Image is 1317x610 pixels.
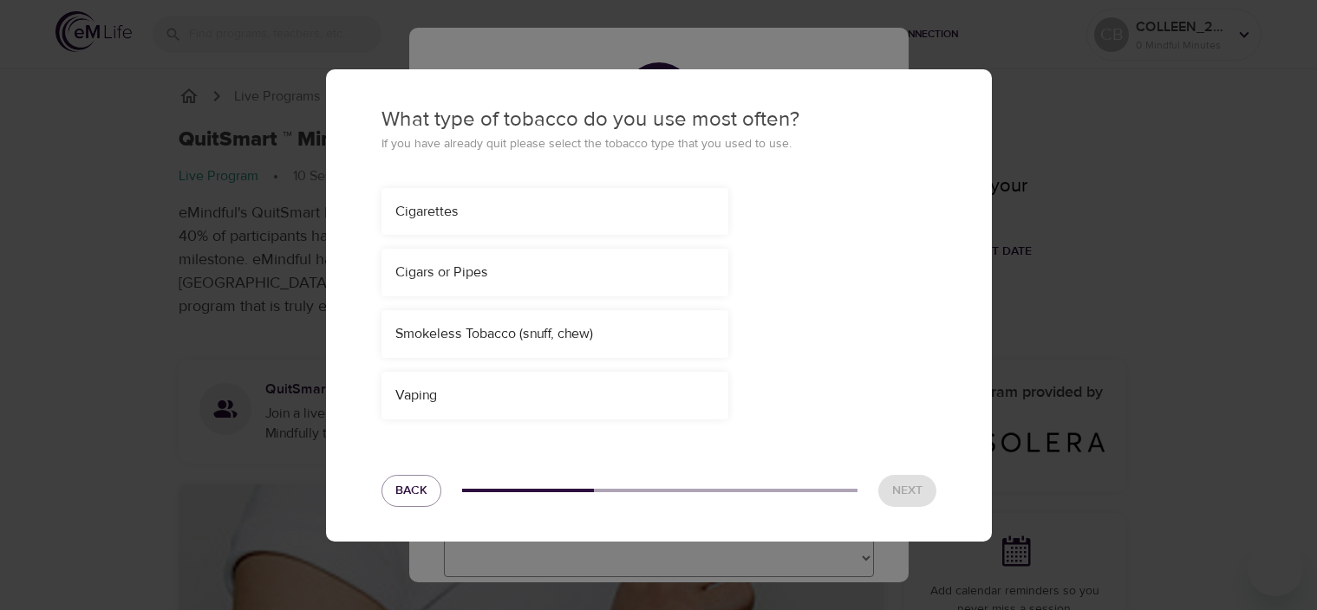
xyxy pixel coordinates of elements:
[381,249,728,296] div: Cigars or Pipes
[381,135,936,153] p: If you have already quit please select the tobacco type that you used to use.
[381,104,936,135] p: What type of tobacco do you use most often?
[381,372,728,419] div: Vaping
[395,324,714,344] div: Smokeless Tobacco (snuff, chew)
[395,202,714,222] div: Cigarettes
[395,480,427,502] span: Back
[381,475,441,507] button: Back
